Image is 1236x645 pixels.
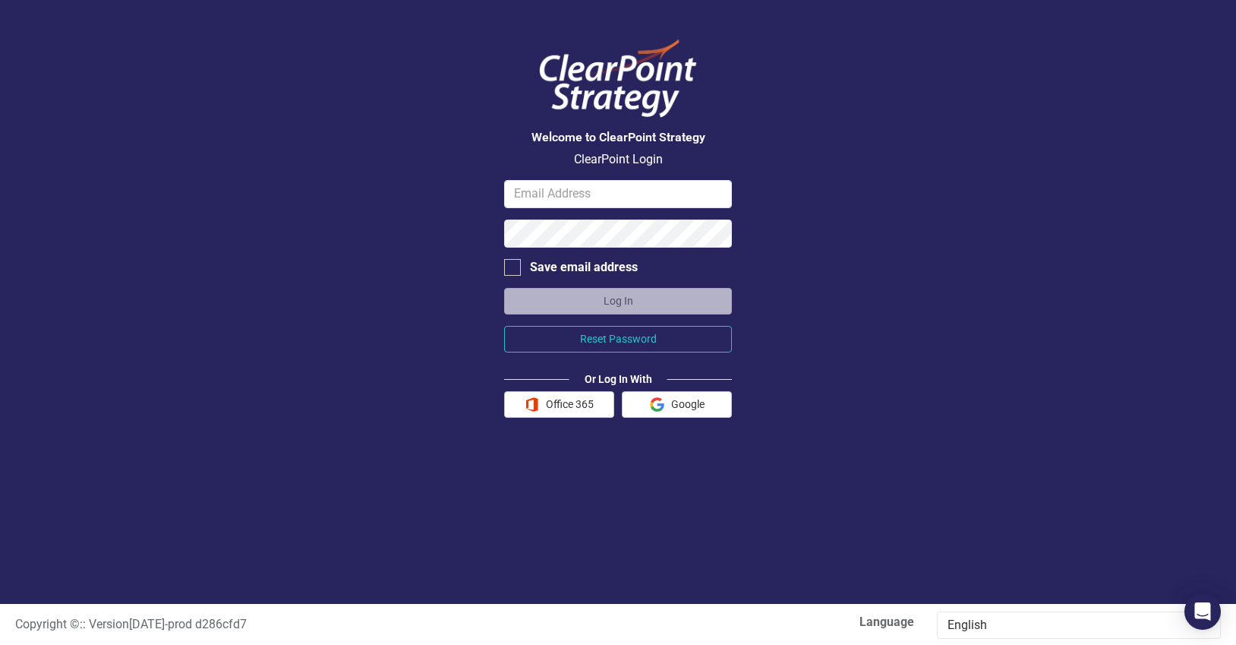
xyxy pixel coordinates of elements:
[569,372,667,387] div: Or Log In With
[947,617,1194,634] div: English
[1184,593,1221,630] div: Open Intercom Messenger
[504,180,732,208] input: Email Address
[629,614,914,631] label: Language
[525,397,539,412] img: Office 365
[527,30,709,127] img: ClearPoint Logo
[622,391,732,418] button: Google
[504,326,732,353] button: Reset Password
[530,259,638,277] div: Save email address
[504,151,732,169] p: ClearPoint Login
[504,288,732,315] button: Log In
[15,617,80,631] span: Copyright ©
[504,391,614,418] button: Office 365
[504,131,732,144] h3: Welcome to ClearPoint Strategy
[4,616,618,634] div: :: Version [DATE] - prod d286cfd7
[650,397,664,412] img: Google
